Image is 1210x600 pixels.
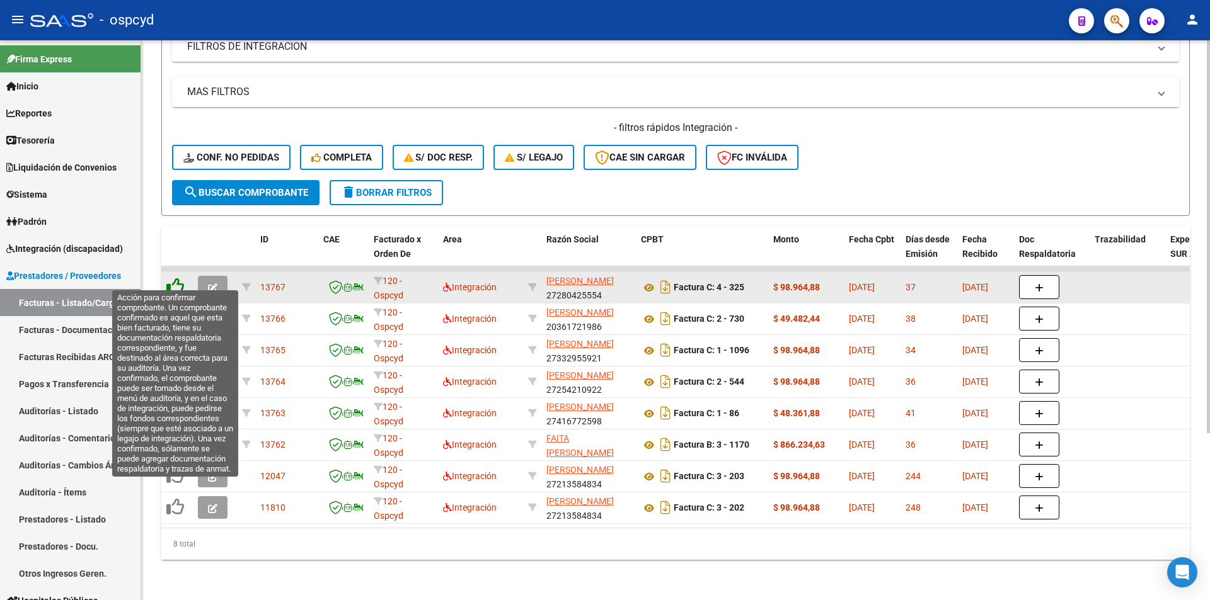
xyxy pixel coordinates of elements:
[374,433,403,458] span: 120 - Ospcyd
[546,339,614,349] span: [PERSON_NAME]
[438,226,523,281] datatable-header-cell: Area
[1095,234,1146,244] span: Trazabilidad
[260,282,285,292] span: 13767
[541,226,636,281] datatable-header-cell: Razón Social
[172,121,1179,135] h4: - filtros rápidos Integración -
[962,376,988,387] span: [DATE]
[100,6,154,34] span: - ospcyd
[962,439,988,450] span: [DATE]
[1185,12,1200,27] mat-icon: person
[546,494,631,521] div: 27213584834
[962,345,988,355] span: [DATE]
[906,408,916,418] span: 41
[657,497,674,518] i: Descargar documento
[962,314,988,324] span: [DATE]
[906,471,921,481] span: 244
[657,466,674,486] i: Descargar documento
[172,77,1179,107] mat-expansion-panel-header: MAS FILTROS
[674,283,744,293] strong: Factura C: 4 - 325
[849,439,875,450] span: [DATE]
[636,226,768,281] datatable-header-cell: CPBT
[773,408,820,418] strong: $ 48.361,88
[183,187,308,198] span: Buscar Comprobante
[443,439,497,450] span: Integración
[773,502,820,512] strong: $ 98.964,88
[172,31,1179,62] mat-expansion-panel-header: FILTROS DE INTEGRACION
[674,409,739,419] strong: Factura C: 1 - 86
[443,376,497,387] span: Integración
[844,226,901,281] datatable-header-cell: Fecha Cpbt
[674,314,744,324] strong: Factura C: 2 - 730
[962,471,988,481] span: [DATE]
[962,234,998,259] span: Fecha Recibido
[901,226,957,281] datatable-header-cell: Días desde Emisión
[374,370,403,395] span: 120 - Ospcyd
[443,502,497,512] span: Integración
[187,85,1149,99] mat-panel-title: MAS FILTROS
[300,145,383,170] button: Completa
[172,180,320,205] button: Buscar Comprobante
[674,472,744,482] strong: Factura C: 3 - 203
[657,277,674,297] i: Descargar documento
[773,314,820,324] strong: $ 49.482,44
[6,269,121,283] span: Prestadores / Proveedores
[374,339,403,363] span: 120 - Ospcyd
[849,282,875,292] span: [DATE]
[6,215,47,229] span: Padrón
[849,408,875,418] span: [DATE]
[404,152,473,163] span: S/ Doc Resp.
[546,368,631,395] div: 27254210922
[6,79,38,93] span: Inicio
[260,234,268,244] span: ID
[260,471,285,481] span: 12047
[443,408,497,418] span: Integración
[6,161,117,174] span: Liquidación de Convenios
[330,180,443,205] button: Borrar Filtros
[1019,234,1076,259] span: Doc Respaldatoria
[505,152,563,163] span: S/ legajo
[374,276,403,300] span: 120 - Ospcyd
[187,40,1149,54] mat-panel-title: FILTROS DE INTEGRACION
[546,307,614,317] span: [PERSON_NAME]
[1167,557,1197,587] div: Open Intercom Messenger
[546,370,614,380] span: [PERSON_NAME]
[546,276,614,286] span: [PERSON_NAME]
[172,145,291,170] button: Conf. no pedidas
[161,528,1190,560] div: 8 total
[341,187,432,198] span: Borrar Filtros
[584,145,696,170] button: CAE SIN CARGAR
[849,376,875,387] span: [DATE]
[260,314,285,324] span: 13766
[323,234,340,244] span: CAE
[10,12,25,27] mat-icon: menu
[906,502,921,512] span: 248
[595,152,685,163] span: CAE SIN CARGAR
[260,376,285,387] span: 13764
[657,371,674,392] i: Descargar documento
[773,471,820,481] strong: $ 98.964,88
[393,145,485,170] button: S/ Doc Resp.
[546,433,614,458] span: FAITA [PERSON_NAME]
[849,502,875,512] span: [DATE]
[773,234,799,244] span: Monto
[374,496,403,521] span: 120 - Ospcyd
[962,408,988,418] span: [DATE]
[546,400,631,426] div: 27416772598
[906,376,916,387] span: 36
[443,314,497,324] span: Integración
[849,345,875,355] span: [DATE]
[906,282,916,292] span: 37
[957,226,1014,281] datatable-header-cell: Fecha Recibido
[546,463,631,489] div: 27213584834
[674,503,744,513] strong: Factura C: 3 - 202
[255,226,318,281] datatable-header-cell: ID
[1090,226,1165,281] datatable-header-cell: Trazabilidad
[311,152,372,163] span: Completa
[674,440,749,450] strong: Factura B: 3 - 1170
[657,434,674,455] i: Descargar documento
[374,465,403,489] span: 120 - Ospcyd
[849,314,875,324] span: [DATE]
[183,184,199,200] mat-icon: search
[493,145,574,170] button: S/ legajo
[546,402,614,412] span: [PERSON_NAME]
